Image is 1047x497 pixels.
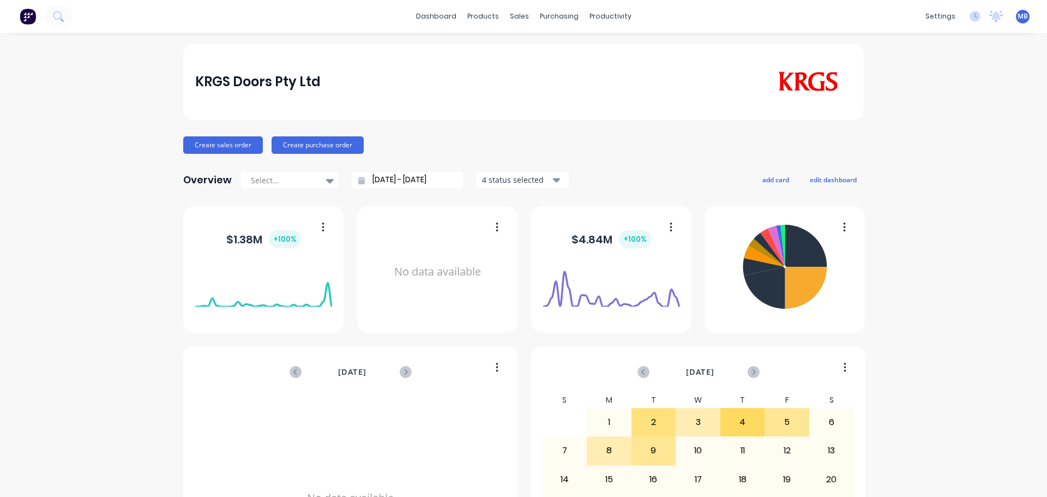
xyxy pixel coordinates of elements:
div: 17 [676,466,720,493]
div: 2 [632,409,676,436]
span: [DATE] [338,366,366,378]
div: productivity [584,8,637,25]
div: 9 [632,437,676,464]
div: + 100 % [269,230,301,248]
div: + 100 % [619,230,651,248]
img: Factory [20,8,36,25]
div: S [543,392,587,408]
div: F [765,392,809,408]
div: 5 [765,409,809,436]
div: 4 status selected [482,174,551,185]
div: 16 [632,466,676,493]
button: Create purchase order [272,136,364,154]
div: 15 [587,466,631,493]
div: 18 [721,466,765,493]
button: Create sales order [183,136,263,154]
div: 3 [676,409,720,436]
a: dashboard [411,8,462,25]
div: S [809,392,854,408]
button: edit dashboard [803,172,864,187]
div: 12 [765,437,809,464]
div: 7 [543,437,587,464]
div: 6 [810,409,853,436]
div: Overview [183,169,232,191]
div: KRGS Doors Pty Ltd [195,71,321,93]
div: settings [920,8,961,25]
div: $ 1.38M [226,230,301,248]
div: 4 [721,409,765,436]
div: T [720,392,765,408]
button: 4 status selected [476,172,569,188]
div: T [631,392,676,408]
div: 14 [543,466,587,493]
div: products [462,8,504,25]
div: 20 [810,466,853,493]
div: 1 [587,409,631,436]
div: sales [504,8,534,25]
img: KRGS Doors Pty Ltd [775,71,840,92]
div: $ 4.84M [571,230,651,248]
div: W [676,392,720,408]
div: 19 [765,466,809,493]
span: [DATE] [686,366,714,378]
div: 8 [587,437,631,464]
span: MB [1018,11,1028,21]
div: No data available [369,220,506,324]
div: purchasing [534,8,584,25]
div: 13 [810,437,853,464]
div: M [587,392,631,408]
div: 10 [676,437,720,464]
div: 11 [721,437,765,464]
button: add card [755,172,796,187]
